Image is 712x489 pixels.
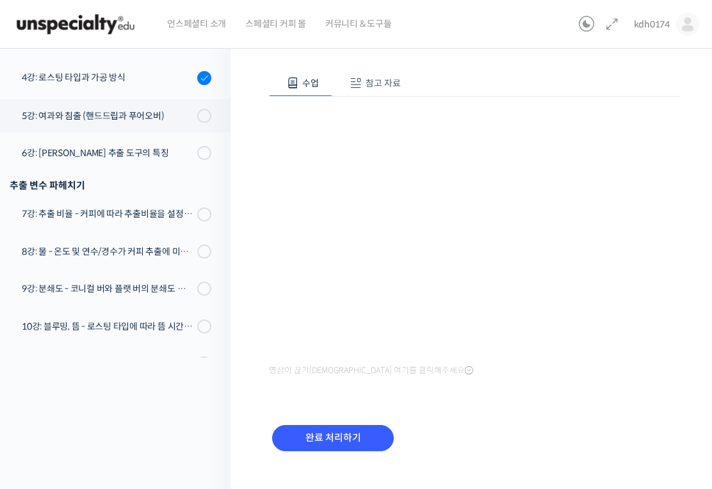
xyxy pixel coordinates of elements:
input: 완료 처리하기 [272,425,394,451]
div: 6강: [PERSON_NAME] 추출 도구의 특징 [22,146,193,160]
span: 대화 [117,403,133,413]
div: 10강: 블루밍, 뜸 - 로스팅 타입에 따라 뜸 시간을 다르게 해야 하는 이유 [22,319,193,333]
span: 영상이 끊기[DEMOGRAPHIC_DATA] 여기를 클릭해주세요 [269,365,473,376]
div: 4강: 로스팅 타입과 가공 방식 [22,70,193,84]
div: 추출 변수 파헤치기 [10,177,211,194]
div: 7강: 추출 비율 - 커피에 따라 추출비율을 설정하는 방법 [22,207,193,221]
span: kdh0174 [634,19,670,30]
div: 11강: 푸어링 - 커피에 맞는 푸어링 방법 [22,357,193,371]
a: 설정 [165,383,246,415]
a: 대화 [85,383,165,415]
span: 수업 [302,77,319,89]
a: 홈 [4,383,85,415]
div: 8강: 물 - 온도 및 연수/경수가 커피 추출에 미치는 영향 [22,245,193,259]
div: 5강: 여과와 침출 (핸드드립과 푸어오버) [22,109,193,123]
span: 홈 [40,402,48,412]
div: 9강: 분쇄도 - 코니컬 버와 플랫 버의 분쇄도 차이는 왜 추출 결과물에 영향을 미치는가 [22,282,193,296]
span: 설정 [198,402,213,412]
span: 참고 자료 [366,77,401,89]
